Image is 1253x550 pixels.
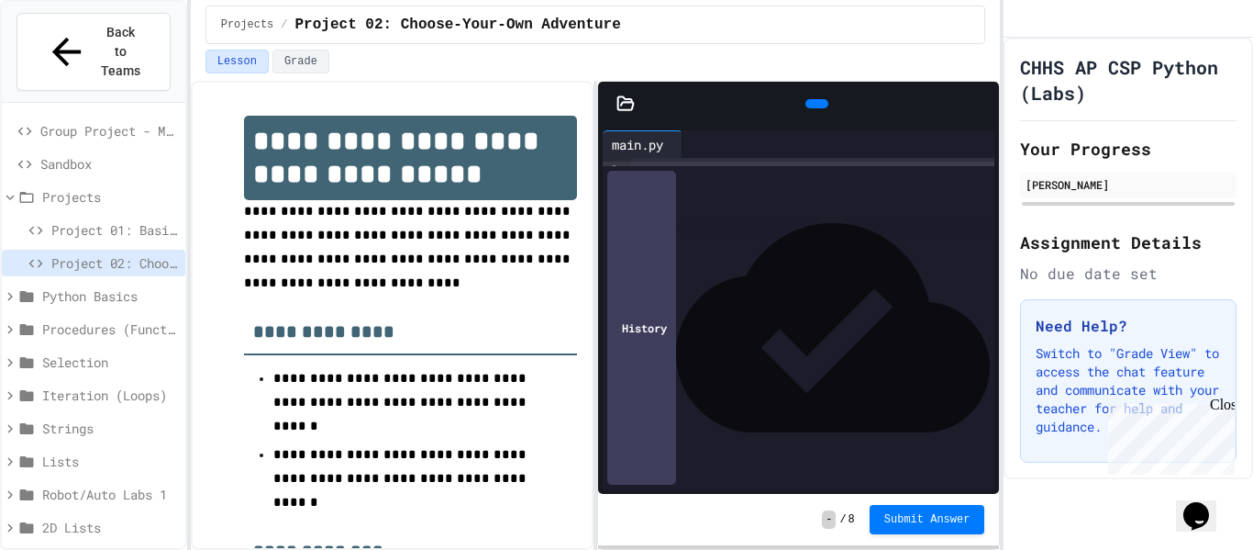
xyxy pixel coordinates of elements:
span: Group Project - Mad Libs [40,121,178,140]
span: Project 01: Basic List Analysis [51,220,178,240]
div: [PERSON_NAME] [1026,176,1231,193]
div: main.py [603,135,672,154]
span: - [822,511,836,529]
div: 1 [603,162,621,180]
h2: Assignment Details [1020,230,1236,255]
span: Submit Answer [884,512,970,527]
div: History [607,171,676,485]
button: Grade [272,50,329,73]
p: Switch to "Grade View" to access the chat feature and communicate with your teacher for help and ... [1036,344,1221,436]
div: Chat with us now!Close [7,7,127,117]
iframe: chat widget [1176,477,1235,532]
button: Submit Answer [870,505,985,534]
span: / [281,17,287,32]
h1: CHHS AP CSP Python (Labs) [1020,54,1236,106]
h2: Your Progress [1020,136,1236,162]
span: Robot/Auto Labs 1 [42,485,178,504]
span: Procedures (Functions) [42,320,178,339]
span: Projects [42,187,178,207]
span: Strings [42,419,178,438]
span: Projects [221,17,274,32]
span: Project 02: Choose-Your-Own Adventure [295,14,621,36]
span: 2D Lists [42,518,178,537]
span: Project 02: Choose-Your-Own Adventure [51,253,178,273]
span: Selection [42,353,178,372]
span: Back to Teams [99,23,142,81]
h3: Need Help? [1036,315,1221,337]
iframe: chat widget [1101,397,1235,475]
span: Sandbox [40,154,178,174]
div: No due date set [1020,263,1236,285]
div: main.py [603,130,682,158]
span: Python Basics [42,286,178,306]
button: Back to Teams [17,13,171,91]
button: Lesson [205,50,269,73]
span: 8 [848,512,855,527]
span: Iteration (Loops) [42,386,178,405]
span: Lists [42,452,178,471]
span: / [839,512,846,527]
